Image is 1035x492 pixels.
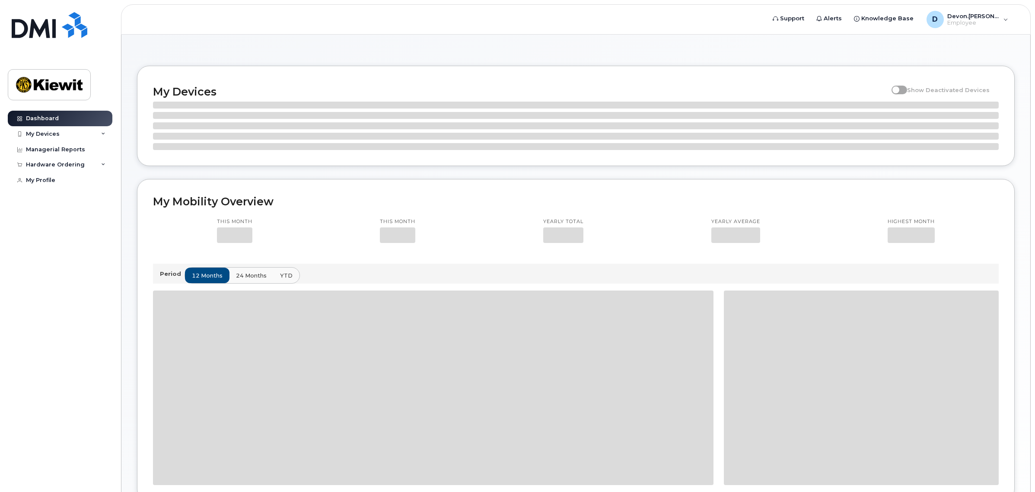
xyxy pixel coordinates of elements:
[236,272,267,280] span: 24 months
[543,218,583,225] p: Yearly total
[907,86,990,93] span: Show Deactivated Devices
[217,218,252,225] p: This month
[160,270,185,278] p: Period
[888,218,935,225] p: Highest month
[153,195,999,208] h2: My Mobility Overview
[711,218,760,225] p: Yearly average
[892,82,898,89] input: Show Deactivated Devices
[280,272,293,280] span: YTD
[380,218,415,225] p: This month
[153,85,887,98] h2: My Devices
